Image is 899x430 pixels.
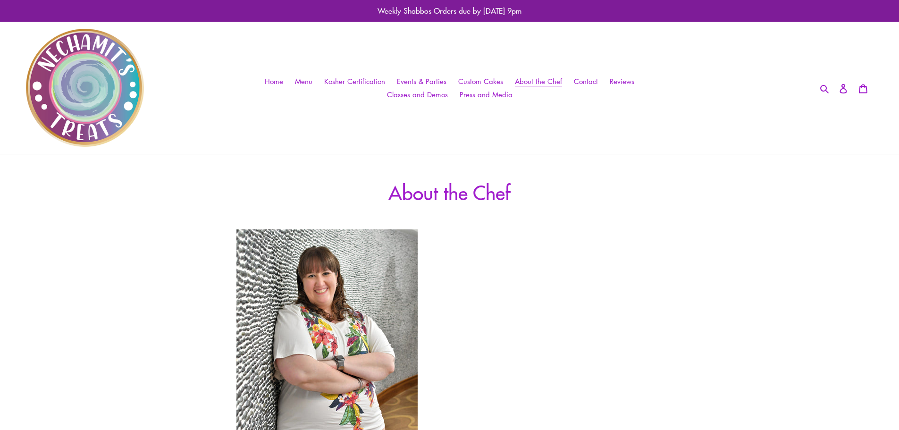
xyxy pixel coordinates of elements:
[26,29,144,147] img: Nechamit&#39;s Treats
[392,75,451,88] a: Events & Parties
[319,75,390,88] a: Kosher Certification
[265,76,283,86] span: Home
[569,75,603,88] a: Contact
[295,76,312,86] span: Menu
[460,90,513,100] span: Press and Media
[515,76,562,86] span: About the Chef
[574,76,598,86] span: Contact
[397,76,446,86] span: Events & Parties
[610,76,634,86] span: Reviews
[387,90,448,100] span: Classes and Demos
[290,75,317,88] a: Menu
[605,75,639,88] a: Reviews
[236,180,663,203] h1: About the Chef
[454,75,508,88] a: Custom Cakes
[510,75,567,88] a: About the Chef
[458,76,503,86] span: Custom Cakes
[260,75,288,88] a: Home
[455,88,517,101] a: Press and Media
[324,76,385,86] span: Kosher Certification
[382,88,453,101] a: Classes and Demos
